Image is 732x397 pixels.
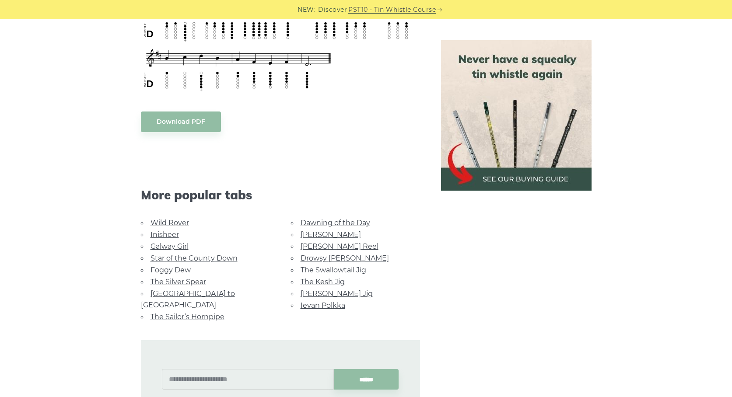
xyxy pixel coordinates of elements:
[141,111,221,132] a: Download PDF
[151,219,189,227] a: Wild Rover
[151,242,189,251] a: Galway Girl
[141,289,235,309] a: [GEOGRAPHIC_DATA] to [GEOGRAPHIC_DATA]
[151,266,191,274] a: Foggy Dew
[151,278,206,286] a: The Silver Spear
[301,301,345,310] a: Ievan Polkka
[298,5,315,15] span: NEW:
[348,5,436,15] a: PST10 - Tin Whistle Course
[151,254,238,262] a: Star of the County Down
[301,230,361,239] a: [PERSON_NAME]
[301,266,366,274] a: The Swallowtail Jig
[151,313,224,321] a: The Sailor’s Hornpipe
[441,40,592,191] img: tin whistle buying guide
[151,230,179,239] a: Inisheer
[318,5,347,15] span: Discover
[301,289,373,298] a: [PERSON_NAME] Jig
[301,278,345,286] a: The Kesh Jig
[301,242,378,251] a: [PERSON_NAME] Reel
[141,188,420,202] span: More popular tabs
[301,254,389,262] a: Drowsy [PERSON_NAME]
[301,219,370,227] a: Dawning of the Day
